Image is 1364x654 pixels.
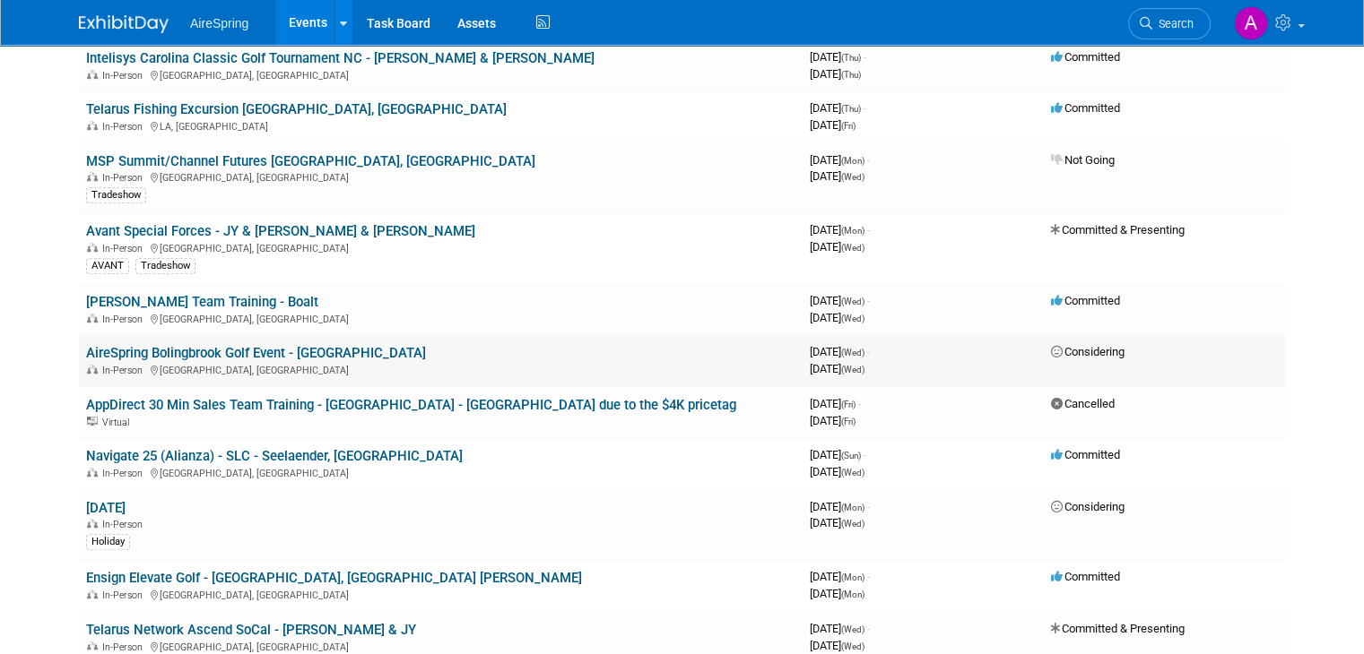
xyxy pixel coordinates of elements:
[841,641,864,651] span: (Wed)
[867,570,870,583] span: -
[102,314,148,325] span: In-Person
[86,169,795,184] div: [GEOGRAPHIC_DATA], [GEOGRAPHIC_DATA]
[841,314,864,323] span: (Wed)
[87,365,98,374] img: In-Person Event
[810,397,861,410] span: [DATE]
[841,503,864,512] span: (Mon)
[87,243,98,252] img: In-Person Event
[86,50,595,66] a: Intelisys Carolina Classic Golf Tournament NC - [PERSON_NAME] & [PERSON_NAME]
[86,465,795,479] div: [GEOGRAPHIC_DATA], [GEOGRAPHIC_DATA]
[86,448,463,464] a: Navigate 25 (Alianza) - SLC - Seelaender, [GEOGRAPHIC_DATA]
[858,397,861,410] span: -
[87,417,98,426] img: Virtual Event
[1051,50,1120,64] span: Committed
[864,50,866,64] span: -
[841,70,861,80] span: (Thu)
[1051,223,1185,237] span: Committed & Presenting
[841,348,864,357] span: (Wed)
[810,50,866,64] span: [DATE]
[102,519,148,530] span: In-Person
[841,589,864,599] span: (Mon)
[810,570,870,583] span: [DATE]
[1234,6,1268,40] img: Angie Handal
[1051,153,1115,167] span: Not Going
[867,153,870,167] span: -
[102,365,148,376] span: In-Person
[810,345,870,358] span: [DATE]
[810,622,870,635] span: [DATE]
[86,118,795,133] div: LA, [GEOGRAPHIC_DATA]
[87,589,98,598] img: In-Person Event
[86,240,795,254] div: [GEOGRAPHIC_DATA], [GEOGRAPHIC_DATA]
[102,121,148,133] span: In-Person
[841,624,864,634] span: (Wed)
[87,641,98,650] img: In-Person Event
[1051,397,1115,410] span: Cancelled
[867,345,870,358] span: -
[86,534,130,550] div: Holiday
[867,223,870,237] span: -
[867,500,870,513] span: -
[1051,500,1125,513] span: Considering
[86,223,475,239] a: Avant Special Forces - JY & [PERSON_NAME] & [PERSON_NAME]
[86,570,582,586] a: Ensign Elevate Golf - [GEOGRAPHIC_DATA], [GEOGRAPHIC_DATA] [PERSON_NAME]
[810,587,864,600] span: [DATE]
[102,641,148,653] span: In-Person
[867,294,870,307] span: -
[841,53,861,63] span: (Thu)
[810,414,856,427] span: [DATE]
[102,468,148,479] span: In-Person
[190,16,248,30] span: AireSpring
[810,448,866,461] span: [DATE]
[87,121,98,130] img: In-Person Event
[135,258,195,274] div: Tradeshow
[1051,345,1125,358] span: Considering
[86,362,795,376] div: [GEOGRAPHIC_DATA], [GEOGRAPHIC_DATA]
[87,172,98,181] img: In-Person Event
[86,587,795,601] div: [GEOGRAPHIC_DATA], [GEOGRAPHIC_DATA]
[1128,8,1211,39] a: Search
[1051,622,1185,635] span: Committed & Presenting
[810,311,864,324] span: [DATE]
[102,70,148,82] span: In-Person
[1051,294,1120,307] span: Committed
[841,451,861,460] span: (Sun)
[810,500,870,513] span: [DATE]
[86,187,146,203] div: Tradeshow
[841,121,856,131] span: (Fri)
[841,243,864,253] span: (Wed)
[79,15,169,33] img: ExhibitDay
[87,519,98,528] img: In-Person Event
[810,465,864,478] span: [DATE]
[810,223,870,237] span: [DATE]
[841,572,864,582] span: (Mon)
[86,153,535,169] a: MSP Summit/Channel Futures [GEOGRAPHIC_DATA], [GEOGRAPHIC_DATA]
[87,314,98,323] img: In-Person Event
[102,417,135,428] span: Virtual
[86,622,416,638] a: Telarus Network Ascend SoCal - [PERSON_NAME] & JY
[86,345,426,361] a: AireSpring Bolingbrook Golf Event - [GEOGRAPHIC_DATA]
[1051,101,1120,115] span: Committed
[867,622,870,635] span: -
[841,156,864,166] span: (Mon)
[841,400,856,409] span: (Fri)
[810,294,870,307] span: [DATE]
[87,468,98,477] img: In-Person Event
[86,67,795,82] div: [GEOGRAPHIC_DATA], [GEOGRAPHIC_DATA]
[86,258,129,274] div: AVANT
[87,70,98,79] img: In-Person Event
[86,639,795,653] div: [GEOGRAPHIC_DATA], [GEOGRAPHIC_DATA]
[102,589,148,601] span: In-Person
[864,101,866,115] span: -
[810,153,870,167] span: [DATE]
[841,417,856,426] span: (Fri)
[841,365,864,374] span: (Wed)
[810,362,864,375] span: [DATE]
[86,500,126,516] a: [DATE]
[86,397,736,413] a: AppDirect 30 Min Sales Team Training - [GEOGRAPHIC_DATA] - [GEOGRAPHIC_DATA] due to the $4K pricetag
[102,243,148,254] span: In-Person
[86,294,318,310] a: [PERSON_NAME] Team Training - Boalt
[841,226,864,236] span: (Mon)
[1152,17,1194,30] span: Search
[1051,570,1120,583] span: Committed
